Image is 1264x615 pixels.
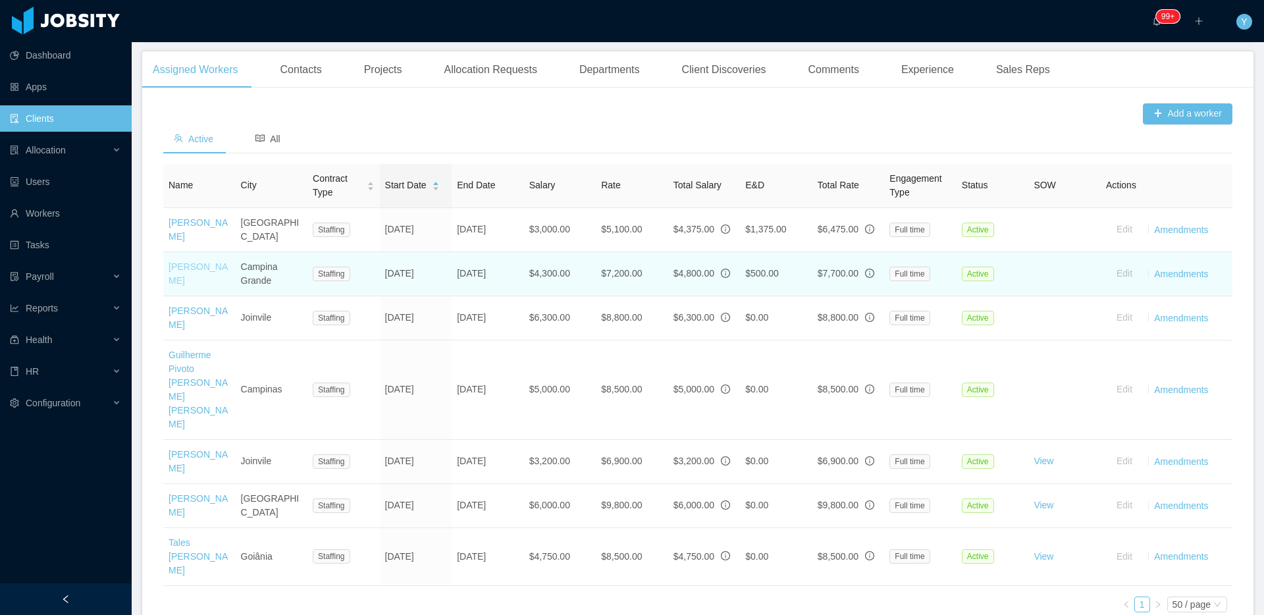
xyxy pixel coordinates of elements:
a: Amendments [1154,551,1208,562]
span: Staffing [313,454,350,469]
span: Full time [889,267,930,281]
td: $8,500.00 [596,340,668,440]
span: $0.00 [745,551,768,562]
span: Start Date [385,178,427,192]
div: Experience [891,51,964,88]
span: info-circle [865,456,874,466]
span: Active [962,311,994,325]
a: Guilherme Pivoto [PERSON_NAME] [PERSON_NAME] [169,350,228,429]
a: [PERSON_NAME] [169,261,228,286]
span: $500.00 [745,268,779,279]
span: $6,475.00 [818,224,858,234]
td: [DATE] [452,252,524,296]
span: Full time [889,498,930,513]
td: $5,100.00 [596,208,668,252]
div: Client Discoveries [671,51,776,88]
a: icon: userWorkers [10,200,121,227]
i: icon: caret-down [432,185,439,189]
span: Total Rate [818,180,859,190]
td: $3,000.00 [524,208,596,252]
span: Status [962,180,988,190]
div: Comments [798,51,870,88]
td: $6,900.00 [596,440,668,484]
span: Health [26,334,52,345]
span: info-circle [721,385,730,394]
a: View [1034,456,1053,466]
td: [DATE] [452,528,524,586]
div: Sort [367,180,375,189]
span: $8,500.00 [818,551,858,562]
span: info-circle [865,500,874,510]
span: info-circle [721,225,730,234]
td: $8,500.00 [596,528,668,586]
a: View [1034,500,1053,510]
a: icon: profileTasks [10,232,121,258]
span: Staffing [313,223,350,237]
i: icon: plus [1194,16,1203,26]
span: Payroll [26,271,54,282]
i: icon: right [1154,601,1162,608]
li: 1 [1134,597,1150,612]
td: [DATE] [452,340,524,440]
div: Assigned Workers [142,51,249,88]
i: icon: caret-up [367,180,374,184]
span: $0.00 [745,456,768,466]
span: $5,000.00 [673,384,714,394]
a: icon: auditClients [10,105,121,132]
span: Active [174,134,213,144]
td: [GEOGRAPHIC_DATA] [236,484,308,528]
i: icon: down [1213,601,1221,610]
span: Active [962,454,994,469]
span: info-circle [721,500,730,510]
span: $0.00 [745,500,768,510]
span: $0.00 [745,312,768,323]
a: Amendments [1154,500,1208,510]
span: $4,750.00 [673,551,714,562]
a: icon: pie-chartDashboard [10,42,121,68]
td: Goiânia [236,528,308,586]
span: Active [962,498,994,513]
span: Total Salary [673,180,722,190]
span: $7,700.00 [818,268,858,279]
span: $9,800.00 [818,500,858,510]
i: icon: medicine-box [10,335,19,344]
span: $6,300.00 [673,312,714,323]
button: icon: plusAdd a worker [1143,103,1232,124]
span: Full time [889,454,930,469]
td: $6,000.00 [524,484,596,528]
span: info-circle [721,269,730,278]
span: $1,375.00 [745,224,786,234]
button: Edit [1106,219,1143,240]
i: icon: solution [10,146,19,155]
div: 50 / page [1172,597,1211,612]
a: Amendments [1154,456,1208,466]
sup: 369 [1156,10,1180,23]
a: icon: appstoreApps [10,74,121,100]
td: [GEOGRAPHIC_DATA] [236,208,308,252]
span: City [241,180,257,190]
span: $4,375.00 [673,224,714,234]
i: icon: team [174,134,183,143]
button: Edit [1106,307,1143,329]
td: Joinvile [236,296,308,340]
a: [PERSON_NAME] [169,449,228,473]
span: Name [169,180,193,190]
span: Full time [889,223,930,237]
div: Contacts [270,51,332,88]
div: Projects [354,51,413,88]
td: [DATE] [380,528,452,586]
button: Edit [1106,263,1143,284]
span: info-circle [865,313,874,322]
i: icon: file-protect [10,272,19,281]
span: $3,200.00 [673,456,714,466]
a: [PERSON_NAME] [169,306,228,330]
a: icon: robotUsers [10,169,121,195]
div: Sort [432,180,440,189]
span: Rate [601,180,621,190]
span: All [255,134,280,144]
span: E&D [745,180,764,190]
span: $6,900.00 [818,456,858,466]
span: $8,500.00 [818,384,858,394]
td: Campinas [236,340,308,440]
td: [DATE] [380,252,452,296]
